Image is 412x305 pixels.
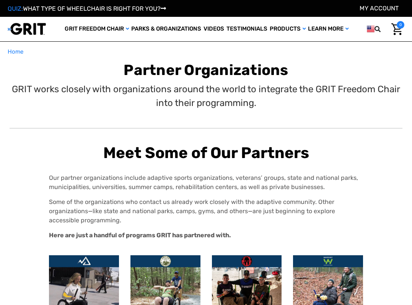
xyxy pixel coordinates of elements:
[360,5,399,12] a: Account
[8,5,166,12] a: QUIZ:WHAT TYPE OF WHEELCHAIR IS RIGHT FOR YOU?
[367,24,375,34] img: us.png
[49,197,363,225] p: Some of the organizations who contact us already work closely with the adaptive community. Other ...
[307,17,350,41] a: Learn More
[202,17,225,41] a: Videos
[103,144,309,162] b: Meet Some of Our Partners
[225,17,269,41] a: Testimonials
[64,17,130,41] a: GRIT Freedom Chair
[397,21,404,29] span: 0
[9,82,403,110] p: GRIT works closely with organizations around the world to integrate the GRIT Freedom Chair into t...
[389,21,404,37] a: Cart with 0 items
[49,232,231,239] strong: Here are just a handful of programs GRIT has partnered with.
[8,48,23,55] span: Home
[130,17,202,41] a: Parks & Organizations
[269,17,307,41] a: Products
[49,173,363,192] p: Our partner organizations include adaptive sports organizations, veterans’ groups, state and nati...
[8,47,404,56] nav: Breadcrumb
[8,5,23,12] span: QUIZ:
[386,21,389,37] input: Search
[8,23,46,35] img: GRIT All-Terrain Wheelchair and Mobility Equipment
[8,47,23,56] a: Home
[391,23,402,35] img: Cart
[124,61,288,79] b: Partner Organizations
